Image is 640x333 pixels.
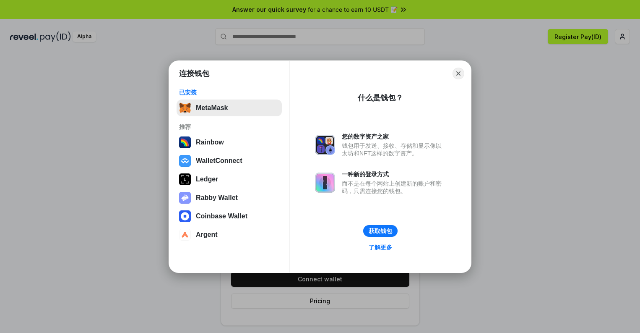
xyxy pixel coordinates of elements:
button: Rainbow [177,134,282,151]
button: Rabby Wallet [177,189,282,206]
div: Ledger [196,176,218,183]
img: svg+xml,%3Csvg%20width%3D%2228%22%20height%3D%2228%22%20viewBox%3D%220%200%2028%2028%22%20fill%3D... [179,155,191,167]
button: 获取钱包 [363,225,398,237]
div: Rainbow [196,139,224,146]
div: Coinbase Wallet [196,212,247,220]
div: MetaMask [196,104,228,112]
div: 一种新的登录方式 [342,170,446,178]
button: Ledger [177,171,282,188]
img: svg+xml,%3Csvg%20xmlns%3D%22http%3A%2F%2Fwww.w3.org%2F2000%2Fsvg%22%20fill%3D%22none%22%20viewBox... [315,135,335,155]
img: svg+xml,%3Csvg%20width%3D%22120%22%20height%3D%22120%22%20viewBox%3D%220%200%20120%20120%22%20fil... [179,136,191,148]
div: Argent [196,231,218,239]
div: 您的数字资产之家 [342,133,446,140]
div: WalletConnect [196,157,242,165]
img: svg+xml,%3Csvg%20width%3D%2228%22%20height%3D%2228%22%20viewBox%3D%220%200%2028%2028%22%20fill%3D... [179,229,191,241]
div: 钱包用于发送、接收、存储和显示像以太坊和NFT这样的数字资产。 [342,142,446,157]
h1: 连接钱包 [179,68,209,79]
button: Argent [177,226,282,243]
img: svg+xml,%3Csvg%20xmlns%3D%22http%3A%2F%2Fwww.w3.org%2F2000%2Fsvg%22%20fill%3D%22none%22%20viewBox... [315,173,335,193]
div: 什么是钱包？ [358,93,403,103]
div: Rabby Wallet [196,194,238,202]
img: svg+xml,%3Csvg%20fill%3D%22none%22%20height%3D%2233%22%20viewBox%3D%220%200%2035%2033%22%20width%... [179,102,191,114]
div: 已安装 [179,89,279,96]
img: svg+xml,%3Csvg%20width%3D%2228%22%20height%3D%2228%22%20viewBox%3D%220%200%2028%2028%22%20fill%3D... [179,210,191,222]
div: 而不是在每个网站上创建新的账户和密码，只需连接您的钱包。 [342,180,446,195]
img: svg+xml,%3Csvg%20xmlns%3D%22http%3A%2F%2Fwww.w3.org%2F2000%2Fsvg%22%20fill%3D%22none%22%20viewBox... [179,192,191,204]
div: 获取钱包 [369,227,392,235]
button: Coinbase Wallet [177,208,282,225]
button: MetaMask [177,100,282,116]
a: 了解更多 [364,242,397,253]
div: 推荐 [179,123,279,131]
button: Close [453,68,464,79]
div: 了解更多 [369,244,392,251]
button: WalletConnect [177,152,282,169]
img: svg+xml,%3Csvg%20xmlns%3D%22http%3A%2F%2Fwww.w3.org%2F2000%2Fsvg%22%20width%3D%2228%22%20height%3... [179,173,191,185]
